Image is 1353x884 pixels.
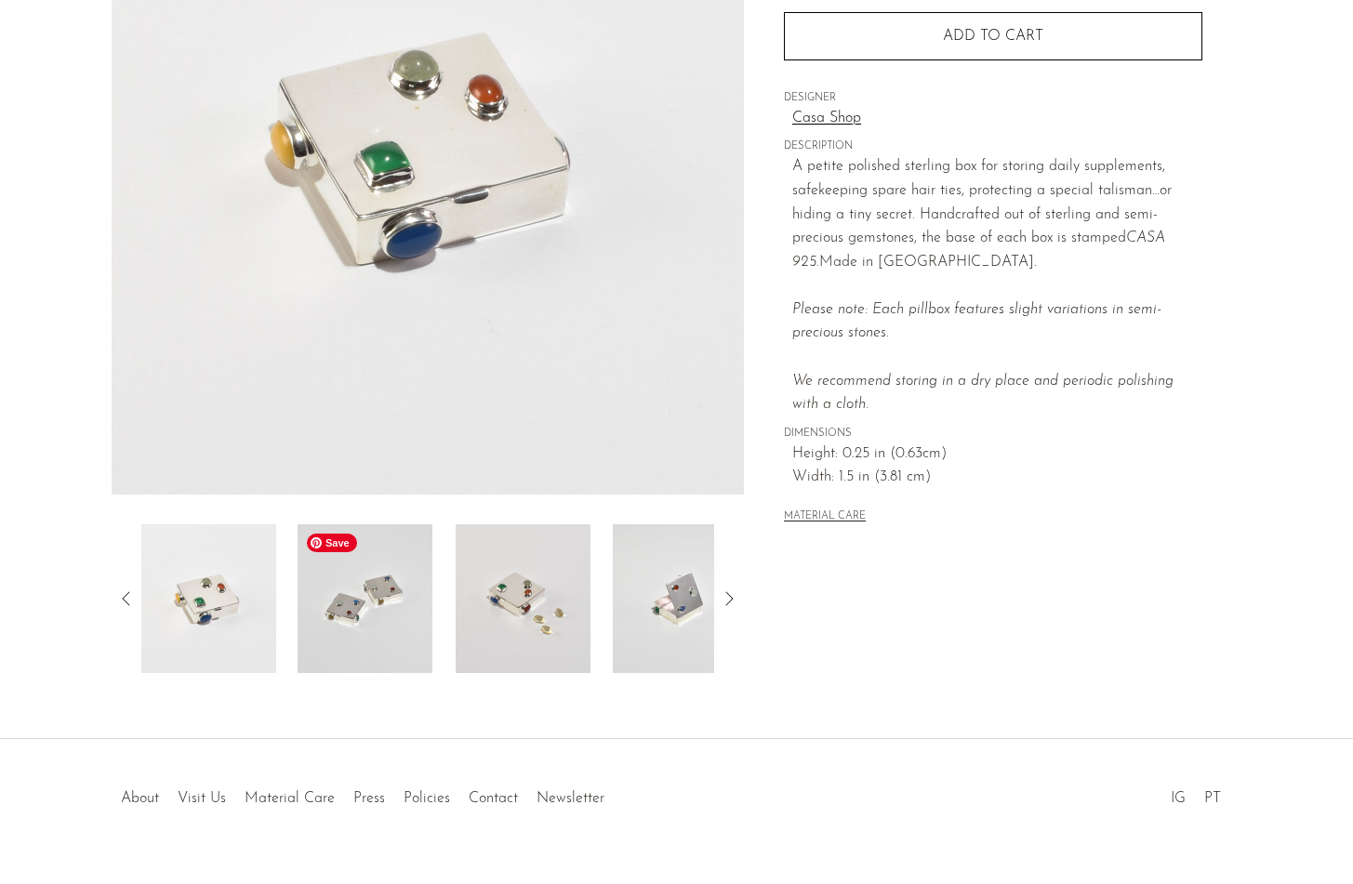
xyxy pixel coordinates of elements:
[784,12,1202,60] button: Add to cart
[792,155,1202,417] p: A petite polished sterling box for storing daily supplements, safekeeping spare hair ties, protec...
[792,231,1165,270] em: CASA 925.
[943,29,1043,44] span: Add to cart
[613,524,748,673] img: Sterling Gemstone Pillbox
[112,776,614,811] ul: Quick links
[784,90,1202,107] span: DESIGNER
[792,302,1174,412] em: Please note: Each pillbox features slight variations in semi-precious stones.
[1171,791,1186,806] a: IG
[1161,776,1230,811] ul: Social Medias
[784,510,866,524] button: MATERIAL CARE
[178,791,226,806] a: Visit Us
[469,791,518,806] a: Contact
[307,534,357,552] span: Save
[792,107,1202,131] a: Casa Shop
[245,791,335,806] a: Material Care
[1204,791,1221,806] a: PT
[298,524,432,673] img: Sterling Gemstone Pillbox
[353,791,385,806] a: Press
[792,374,1174,413] i: We recommend storing in a dry place and periodic polishing with a cloth.
[784,139,1202,155] span: DESCRIPTION
[784,426,1202,442] span: DIMENSIONS
[792,442,1202,467] span: Height: 0.25 in (0.63cm)
[792,466,1202,490] span: Width: 1.5 in (3.81 cm)
[141,524,276,673] img: Sterling Gemstone Pillbox
[404,791,450,806] a: Policies
[121,791,159,806] a: About
[456,524,590,673] img: Sterling Gemstone Pillbox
